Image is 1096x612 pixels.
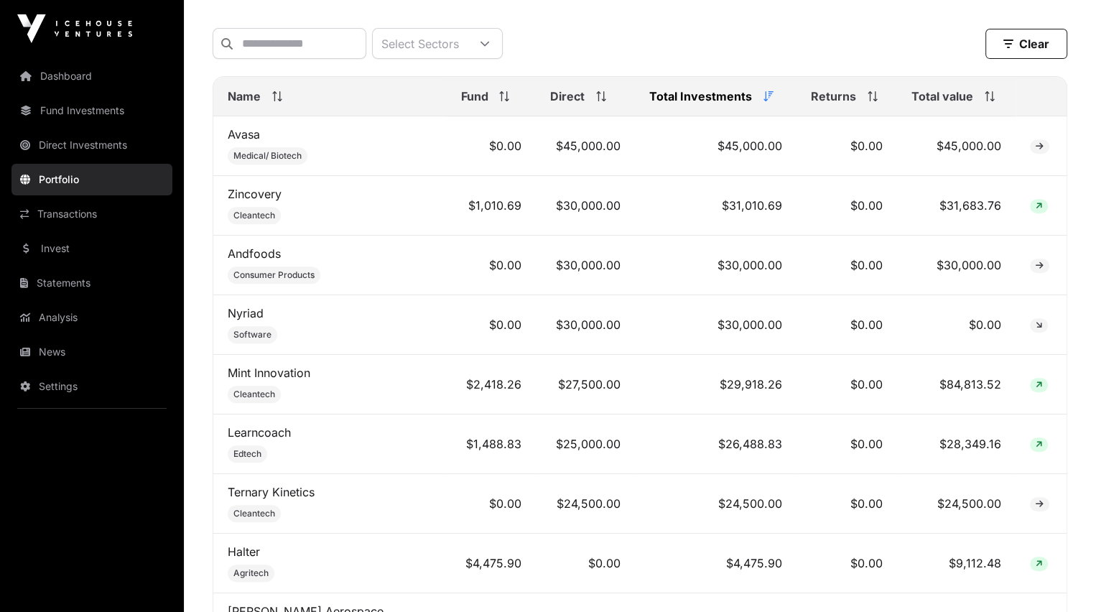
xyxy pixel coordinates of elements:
td: $0.00 [797,474,898,534]
a: Transactions [11,198,172,230]
a: Learncoach [228,425,291,440]
a: Andfoods [228,246,281,261]
td: $45,000.00 [635,116,797,176]
a: Invest [11,233,172,264]
td: $0.00 [797,295,898,355]
a: Portfolio [11,164,172,195]
td: $2,418.26 [446,355,536,414]
td: $28,349.16 [897,414,1016,474]
td: $45,000.00 [536,116,634,176]
span: Cleantech [233,508,275,519]
td: $0.00 [797,534,898,593]
a: Settings [11,371,172,402]
td: $1,488.83 [446,414,536,474]
a: Statements [11,267,172,299]
td: $30,000.00 [536,176,634,236]
span: Cleantech [233,210,275,221]
td: $31,010.69 [635,176,797,236]
a: Nyriad [228,306,264,320]
td: $29,918.26 [635,355,797,414]
td: $30,000.00 [536,236,634,295]
td: $30,000.00 [897,236,1016,295]
a: Ternary Kinetics [228,485,315,499]
td: $1,010.69 [446,176,536,236]
td: $9,112.48 [897,534,1016,593]
td: $24,500.00 [536,474,634,534]
a: Mint Innovation [228,366,310,380]
td: $0.00 [446,474,536,534]
span: Agritech [233,567,269,579]
iframe: Chat Widget [1024,543,1096,612]
img: Icehouse Ventures Logo [17,14,132,43]
span: Fund [460,88,488,105]
td: $0.00 [446,116,536,176]
span: Total Investments [649,88,752,105]
td: $0.00 [797,414,898,474]
td: $0.00 [797,355,898,414]
td: $0.00 [797,236,898,295]
span: Edtech [233,448,261,460]
td: $84,813.52 [897,355,1016,414]
a: News [11,336,172,368]
td: $0.00 [797,176,898,236]
td: $0.00 [797,116,898,176]
td: $24,500.00 [897,474,1016,534]
span: Cleantech [233,389,275,400]
button: Clear [985,29,1067,59]
td: $31,683.76 [897,176,1016,236]
span: Direct [550,88,585,105]
a: Dashboard [11,60,172,92]
td: $4,475.90 [635,534,797,593]
td: $0.00 [897,295,1016,355]
td: $45,000.00 [897,116,1016,176]
a: Direct Investments [11,129,172,161]
td: $30,000.00 [635,295,797,355]
td: $30,000.00 [635,236,797,295]
a: Zincovery [228,187,282,201]
td: $26,488.83 [635,414,797,474]
a: Halter [228,544,260,559]
span: Medical/ Biotech [233,150,302,162]
a: Avasa [228,127,260,142]
a: Fund Investments [11,95,172,126]
span: Returns [811,88,856,105]
td: $0.00 [446,295,536,355]
span: Consumer Products [233,269,315,281]
td: $0.00 [446,236,536,295]
span: Name [228,88,261,105]
span: Software [233,329,271,340]
td: $27,500.00 [536,355,634,414]
div: Select Sectors [373,29,468,58]
td: $4,475.90 [446,534,536,593]
td: $30,000.00 [536,295,634,355]
td: $25,000.00 [536,414,634,474]
td: $24,500.00 [635,474,797,534]
td: $0.00 [536,534,634,593]
a: Analysis [11,302,172,333]
span: Total value [911,88,973,105]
